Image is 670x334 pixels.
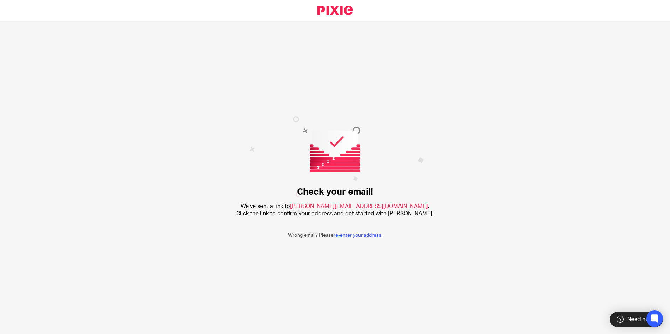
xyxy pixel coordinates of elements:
h1: Check your email! [297,187,373,197]
span: [PERSON_NAME][EMAIL_ADDRESS][DOMAIN_NAME] [290,203,428,209]
p: Wrong email? Please . [288,232,382,239]
div: Need help? [610,312,663,327]
a: re-enter your address [334,233,381,238]
img: Confirm email image [249,116,424,197]
h2: We've sent a link to . Click the link to confirm your address and get started with [PERSON_NAME]. [236,203,434,218]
